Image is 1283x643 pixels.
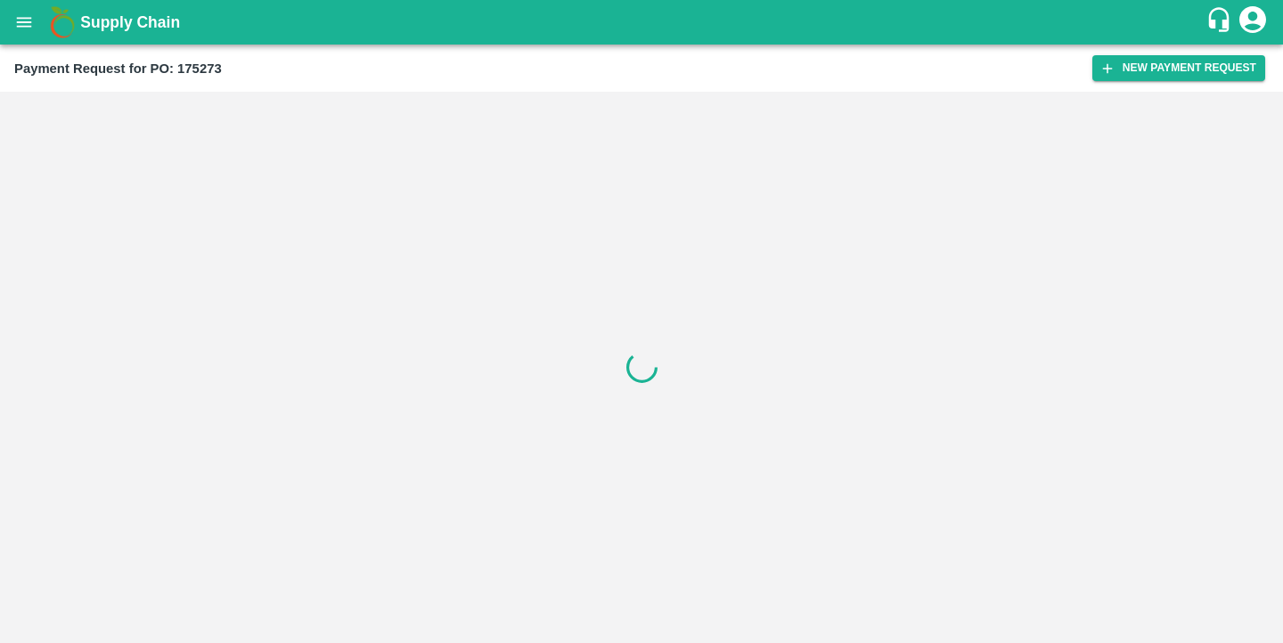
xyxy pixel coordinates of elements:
[80,10,1205,35] a: Supply Chain
[1092,55,1265,81] button: New Payment Request
[1237,4,1269,41] div: account of current user
[80,13,180,31] b: Supply Chain
[45,4,80,40] img: logo
[1205,6,1237,38] div: customer-support
[14,61,222,76] b: Payment Request for PO: 175273
[4,2,45,43] button: open drawer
